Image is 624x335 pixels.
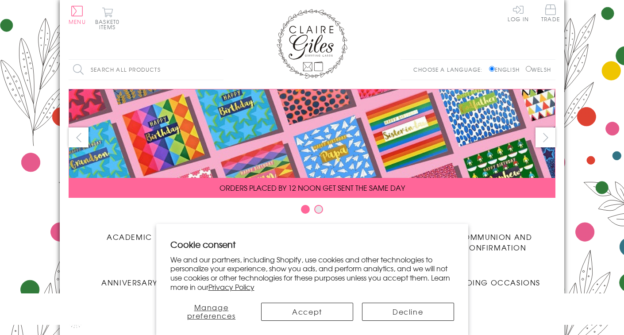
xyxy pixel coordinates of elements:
[413,65,487,73] p: Choose a language:
[69,60,223,80] input: Search all products
[69,127,89,147] button: prev
[301,205,310,214] button: Carousel Page 1 (Current Slide)
[489,65,524,73] label: English
[541,4,560,23] a: Trade
[69,18,86,26] span: Menu
[457,231,532,253] span: Communion and Confirmation
[434,225,555,253] a: Communion and Confirmation
[449,277,540,288] span: Wedding Occasions
[489,66,495,72] input: English
[220,182,405,193] span: ORDERS PLACED BY 12 NOON GET SENT THE SAME DAY
[170,238,454,250] h2: Cookie consent
[362,303,454,321] button: Decline
[69,270,190,288] a: Anniversary
[526,66,532,72] input: Welsh
[95,7,119,30] button: Basket0 items
[69,204,555,218] div: Carousel Pagination
[215,60,223,80] input: Search
[261,303,353,321] button: Accept
[99,18,119,31] span: 0 items
[187,302,236,321] span: Manage preferences
[526,65,551,73] label: Welsh
[434,270,555,288] a: Wedding Occasions
[277,9,347,79] img: Claire Giles Greetings Cards
[101,277,158,288] span: Anniversary
[541,4,560,22] span: Trade
[107,231,152,242] span: Academic
[170,303,252,321] button: Manage preferences
[69,225,190,242] a: Academic
[314,205,323,214] button: Carousel Page 2
[208,281,254,292] a: Privacy Policy
[508,4,529,22] a: Log In
[170,255,454,292] p: We and our partners, including Shopify, use cookies and other technologies to personalize your ex...
[535,127,555,147] button: next
[69,6,86,24] button: Menu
